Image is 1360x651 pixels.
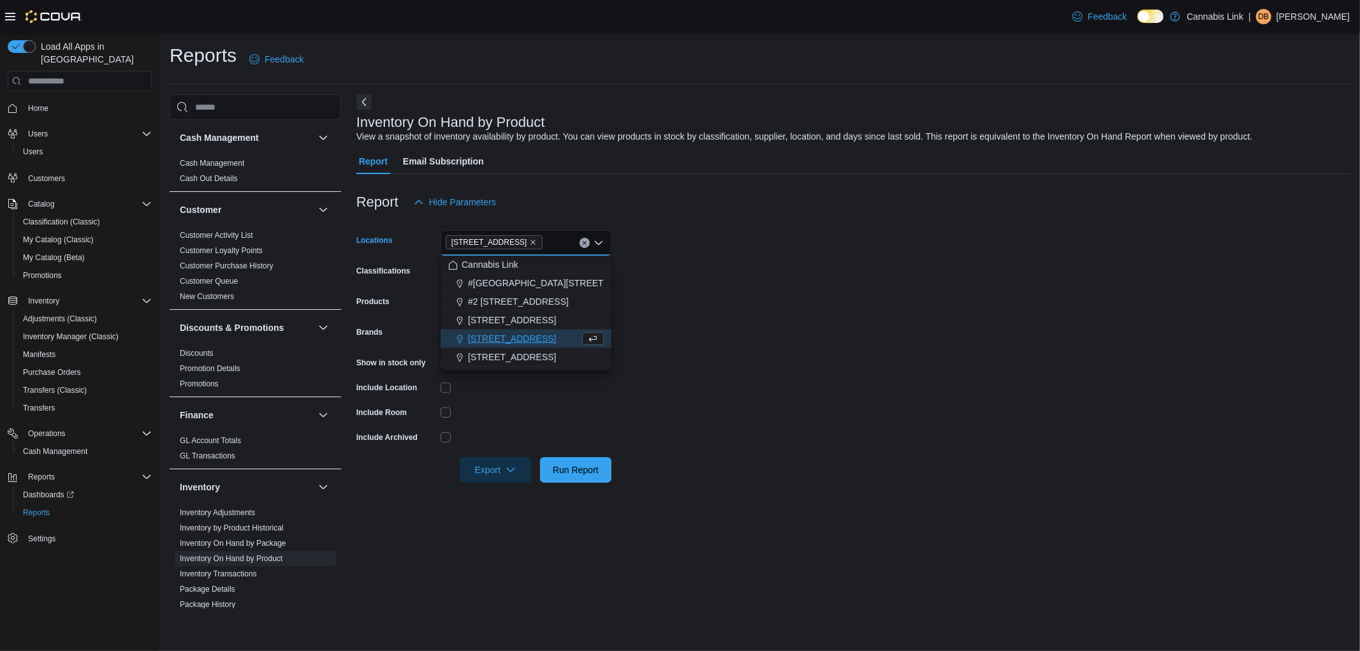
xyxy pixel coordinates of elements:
button: Close list of options [594,238,604,248]
a: Inventory by Product Historical [180,523,284,532]
a: Discounts [180,349,214,358]
a: Customer Queue [180,277,238,286]
a: Inventory Transactions [180,569,257,578]
button: Users [13,143,157,161]
button: Remove 1295 Highbury Ave N from selection in this group [529,238,537,246]
span: Adjustments (Classic) [18,311,152,326]
span: My Catalog (Beta) [18,250,152,265]
span: [STREET_ADDRESS] [468,314,556,326]
a: Transfers (Classic) [18,383,92,398]
h3: Cash Management [180,131,259,144]
button: Users [3,125,157,143]
button: Classification (Classic) [13,213,157,231]
a: Adjustments (Classic) [18,311,102,326]
span: Export [467,457,523,483]
span: Transfers [18,400,152,416]
span: 1295 Highbury Ave N [446,235,543,249]
button: Purchase Orders [13,363,157,381]
label: Include Room [356,407,407,418]
a: Promotion Details [180,364,240,373]
button: Manifests [13,346,157,363]
button: Inventory [180,481,313,494]
a: Customer Activity List [180,231,253,240]
span: Feedback [1088,10,1127,23]
span: Customer Loyalty Points [180,245,263,256]
button: Inventory [316,479,331,495]
button: Cash Management [13,443,157,460]
a: Cash Management [180,159,244,168]
span: Inventory Manager (Classic) [23,332,119,342]
button: Inventory [23,293,64,309]
button: Customer [180,203,313,216]
span: [STREET_ADDRESS] [468,332,556,345]
button: Run Report [540,457,611,483]
span: Users [18,144,152,159]
span: Customer Queue [180,276,238,286]
a: Feedback [244,47,309,72]
button: Adjustments (Classic) [13,310,157,328]
p: Cannabis Link [1187,9,1243,24]
a: Cash Management [18,444,92,459]
span: Email Subscription [403,149,484,174]
a: Inventory On Hand by Product [180,554,282,563]
button: Reports [13,504,157,522]
span: Adjustments (Classic) [23,314,97,324]
span: Promotion Details [180,363,240,374]
img: Cova [26,10,82,23]
span: Transfers (Classic) [23,385,87,395]
span: Reports [23,508,50,518]
span: Inventory by Product Historical [180,523,284,533]
div: Discounts & Promotions [170,346,341,397]
h3: Finance [180,409,214,421]
span: Catalog [23,196,152,212]
span: Manifests [18,347,152,362]
button: My Catalog (Classic) [13,231,157,249]
button: Transfers [13,399,157,417]
div: Finance [170,433,341,469]
span: Customers [23,170,152,186]
span: Inventory [28,296,59,306]
a: Feedback [1067,4,1132,29]
button: Finance [180,409,313,421]
span: Operations [28,428,66,439]
span: My Catalog (Classic) [23,235,94,245]
a: Classification (Classic) [18,214,105,230]
a: Purchase Orders [18,365,86,380]
span: #[GEOGRAPHIC_DATA][STREET_ADDRESS] [468,277,654,289]
span: Settings [28,534,55,544]
span: Cannabis Link [462,258,518,271]
label: Classifications [356,266,411,276]
span: Inventory Transactions [180,569,257,579]
a: Package History [180,600,235,609]
span: Feedback [265,53,303,66]
button: Inventory [3,292,157,310]
span: Users [28,129,48,139]
button: Inventory Manager (Classic) [13,328,157,346]
label: Products [356,296,390,307]
span: My Catalog (Classic) [18,232,152,247]
a: Promotions [180,379,219,388]
span: Report [359,149,388,174]
span: [STREET_ADDRESS] [468,351,556,363]
span: Customer Purchase History [180,261,274,271]
button: Export [460,457,531,483]
label: Show in stock only [356,358,426,368]
div: David Barraclough [1256,9,1271,24]
p: | [1248,9,1251,24]
a: Inventory Adjustments [180,508,255,517]
span: Cash Management [18,444,152,459]
h3: Report [356,194,398,210]
button: My Catalog (Beta) [13,249,157,267]
button: [STREET_ADDRESS] [441,348,611,367]
span: Classification (Classic) [18,214,152,230]
label: Locations [356,235,393,245]
a: Settings [23,531,61,546]
span: Load All Apps in [GEOGRAPHIC_DATA] [36,40,152,66]
span: Operations [23,426,152,441]
span: Hide Parameters [429,196,496,208]
div: Customer [170,228,341,309]
button: [STREET_ADDRESS] [441,330,611,348]
input: Dark Mode [1137,10,1164,23]
span: GL Transactions [180,451,235,461]
span: Purchase Orders [18,365,152,380]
